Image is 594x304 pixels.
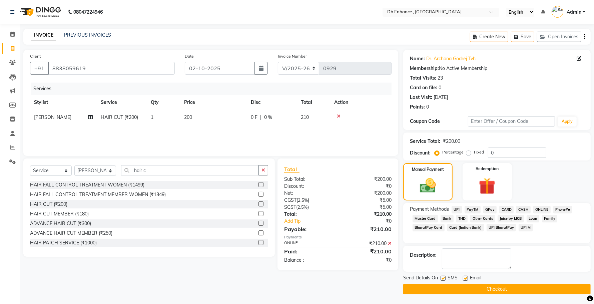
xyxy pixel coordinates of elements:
[338,225,397,233] div: ₹210.00
[527,215,539,222] span: Loan
[338,204,397,211] div: ₹5.00
[279,176,338,183] div: Sub Total:
[279,218,348,225] a: Add Tip
[410,94,432,101] div: Last Visit:
[101,114,138,120] span: HAIR CUT (₹200)
[279,183,338,190] div: Discount:
[279,204,338,211] div: ( )
[279,211,338,218] div: Total:
[338,257,397,264] div: ₹0
[30,239,97,246] div: HAIR PATCH SERVICE (₹1000)
[410,104,425,111] div: Points:
[410,150,431,156] div: Discount:
[338,240,397,247] div: ₹210.00
[552,6,563,18] img: Admin
[448,274,458,283] span: SMS
[338,197,397,204] div: ₹5.00
[279,257,338,264] div: Balance :
[297,95,330,110] th: Total
[519,224,533,231] span: UPI M
[185,53,194,59] label: Date
[410,252,437,259] div: Description:
[426,104,429,111] div: 0
[474,149,484,155] label: Fixed
[439,84,441,91] div: 0
[30,191,166,198] div: HAIR FALL CONTROL TREATMENT MEMBER WOMEN (₹1349)
[279,197,338,204] div: ( )
[73,3,103,21] b: 08047224946
[279,247,338,255] div: Paid:
[434,94,448,101] div: [DATE]
[284,166,300,173] span: Total
[511,32,534,42] button: Save
[284,197,296,203] span: CGST
[558,117,577,127] button: Apply
[17,3,63,21] img: logo
[470,274,481,283] span: Email
[30,220,91,227] div: ADVANCE HAIR CUT (₹300)
[567,9,581,16] span: Admin
[30,95,97,110] th: Stylist
[338,183,397,190] div: ₹0
[338,176,397,183] div: ₹200.00
[260,114,261,121] span: |
[465,206,481,213] span: PayTM
[298,197,308,203] span: 2.5%
[64,32,111,38] a: PREVIOUS INVOICES
[426,55,476,62] a: Dr. Archana Godrej Tvh
[410,84,437,91] div: Card on file:
[48,62,175,75] input: Search by Name/Mobile/Email/Code
[410,65,439,72] div: Membership:
[264,114,272,121] span: 0 %
[410,118,468,125] div: Coupon Code
[31,29,56,41] a: INVOICE
[410,65,584,72] div: No Active Membership
[498,215,524,222] span: Juice by MCB
[487,224,516,231] span: UPI BharatPay
[410,206,449,213] span: Payment Methods
[483,206,497,213] span: GPay
[413,215,438,222] span: Master Card
[97,95,147,110] th: Service
[442,149,464,155] label: Percentage
[468,116,555,127] input: Enter Offer / Coupon Code
[284,234,392,240] div: Payments
[30,230,112,237] div: ADVANCE HAIR CUT MEMBER (₹250)
[415,176,441,195] img: _cash.svg
[348,218,397,225] div: ₹0
[410,75,436,82] div: Total Visits:
[452,206,462,213] span: UPI
[553,206,572,213] span: PhonePe
[34,114,71,120] span: [PERSON_NAME]
[278,53,307,59] label: Invoice Number
[184,114,192,120] span: 200
[403,274,438,283] span: Send Details On
[30,181,144,188] div: HAIR FALL CONTROL TREATMENT WOMEN (₹1499)
[470,32,508,42] button: Create New
[284,204,296,210] span: SGST
[279,225,338,233] div: Payable:
[413,224,445,231] span: BharatPay Card
[542,215,558,222] span: Family
[298,204,308,210] span: 2.5%
[251,114,257,121] span: 0 F
[403,284,591,294] button: Checkout
[147,95,180,110] th: Qty
[476,166,499,172] label: Redemption
[456,215,468,222] span: THD
[410,138,440,145] div: Service Total:
[410,55,425,62] div: Name:
[338,247,397,255] div: ₹210.00
[31,83,397,95] div: Services
[30,201,67,208] div: HAIR CUT (₹200)
[470,215,495,222] span: Other Cards
[533,206,551,213] span: ONLINE
[30,210,89,217] div: HAIR CUT MEMBER (₹180)
[412,166,444,172] label: Manual Payment
[443,138,460,145] div: ₹200.00
[121,165,259,175] input: Search or Scan
[438,75,443,82] div: 23
[30,53,41,59] label: Client
[338,211,397,218] div: ₹210.00
[301,114,309,120] span: 210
